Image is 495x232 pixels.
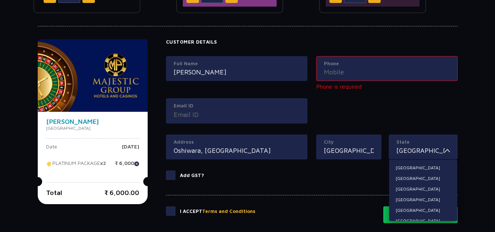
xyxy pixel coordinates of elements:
li: [GEOGRAPHIC_DATA] [389,195,457,205]
img: tikcet [46,161,52,167]
label: Address [174,139,300,146]
p: ₹ 6,000.00 [104,188,139,198]
input: Mobile [324,67,450,77]
strong: x2 [100,160,106,166]
h4: [PERSON_NAME] [46,118,139,125]
button: Proceed to Payment [383,206,458,223]
p: Date [46,144,57,155]
li: [GEOGRAPHIC_DATA] [389,206,457,215]
button: Terms and Conditions [202,208,255,215]
li: [GEOGRAPHIC_DATA] [389,184,457,194]
input: City [324,146,374,155]
p: ₹ 6,000 [115,161,139,172]
p: Phone is required [316,82,458,91]
p: PLATINUM PACKAGE [46,161,106,172]
label: Phone [324,60,450,67]
img: majesticPride-banner [38,39,148,112]
label: Full Name [174,60,300,67]
input: State [396,146,445,155]
h4: Customer Details [166,39,458,45]
p: I Accept [180,208,255,215]
input: Full Name [174,67,300,77]
label: State [396,139,450,146]
img: toggler icon [445,146,450,155]
label: Email ID [174,102,300,110]
label: City [324,139,374,146]
input: Email ID [174,110,300,119]
p: Add GST? [180,172,204,179]
input: Address [174,146,300,155]
li: [GEOGRAPHIC_DATA] [389,163,457,173]
li: [GEOGRAPHIC_DATA] [389,174,457,183]
p: Total [46,188,62,198]
p: [DATE] [122,144,139,155]
p: [GEOGRAPHIC_DATA] [46,125,139,132]
li: [GEOGRAPHIC_DATA] [389,216,457,226]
